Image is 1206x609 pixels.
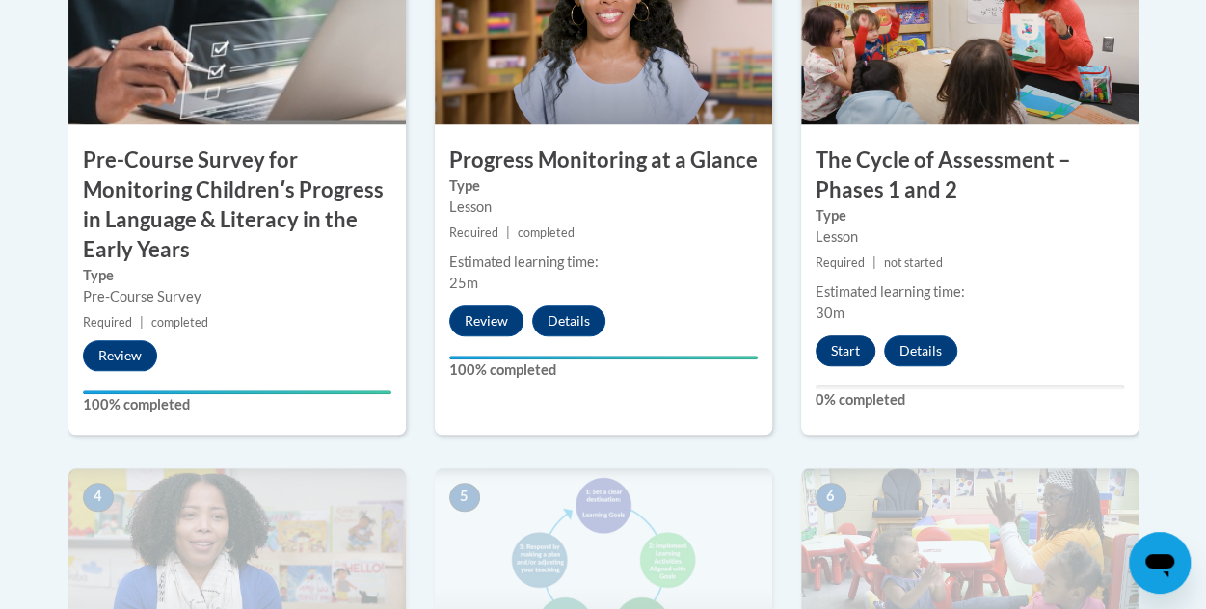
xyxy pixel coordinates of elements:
label: 0% completed [816,389,1124,410]
label: Type [449,175,758,197]
div: Your progress [83,390,391,394]
span: completed [518,225,575,240]
span: 4 [83,483,114,512]
label: Type [83,265,391,286]
div: Estimated learning time: [449,252,758,273]
label: 100% completed [83,394,391,415]
span: not started [884,255,943,270]
h3: Pre-Course Survey for Monitoring Childrenʹs Progress in Language & Literacy in the Early Years [68,146,406,264]
span: completed [151,315,208,330]
div: Lesson [816,226,1124,248]
button: Review [83,340,157,371]
span: | [506,225,510,240]
button: Details [884,335,957,366]
label: 100% completed [449,359,758,381]
div: Lesson [449,197,758,218]
div: Pre-Course Survey [83,286,391,307]
div: Estimated learning time: [816,281,1124,303]
span: Required [83,315,132,330]
span: | [872,255,876,270]
span: Required [816,255,865,270]
span: Required [449,225,498,240]
span: | [140,315,144,330]
button: Review [449,305,523,336]
h3: The Cycle of Assessment – Phases 1 and 2 [801,146,1139,205]
span: 30m [816,304,844,321]
button: Details [532,305,605,336]
label: Type [816,205,1124,226]
h3: Progress Monitoring at a Glance [435,146,772,175]
span: 6 [816,483,846,512]
span: 5 [449,483,480,512]
button: Start [816,335,875,366]
iframe: Button to launch messaging window [1129,532,1191,594]
span: 25m [449,275,478,291]
div: Your progress [449,356,758,359]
